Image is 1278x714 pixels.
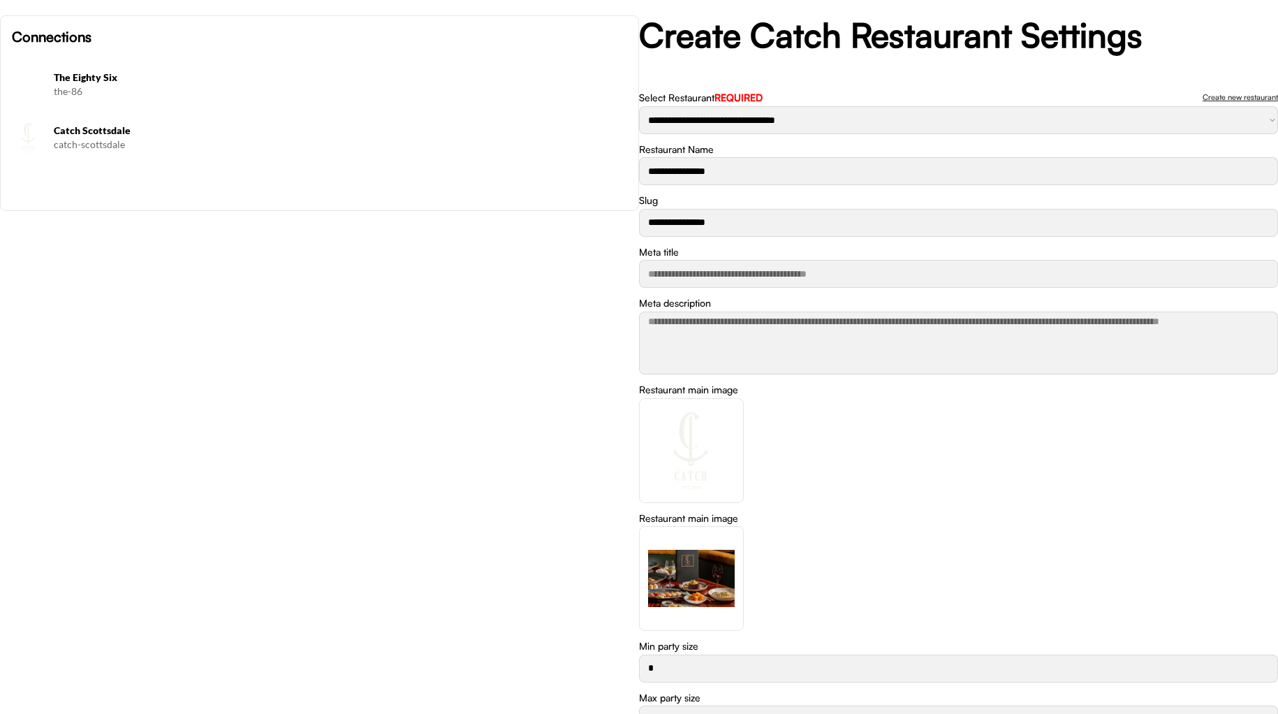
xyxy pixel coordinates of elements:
[639,143,714,156] div: Restaurant Name
[54,138,627,152] div: catch-scottsdale
[639,245,679,259] div: Meta title
[54,124,627,138] h6: Catch Scottsdale
[714,92,763,103] font: REQUIRED
[639,91,763,105] div: Select Restaurant
[1203,94,1278,101] div: Create new restaurant
[639,639,698,653] div: Min party size
[639,691,700,705] div: Max party size
[12,27,627,47] h6: Connections
[639,296,711,310] div: Meta description
[12,68,45,101] img: Screenshot%202025-08-11%20at%2010.33.52%E2%80%AFAM.png
[639,511,738,525] div: Restaurant main image
[639,383,738,397] div: Restaurant main image
[54,85,627,99] div: the-86
[639,15,1278,56] h2: Create Catch Restaurant Settings
[54,71,627,85] h6: The Eighty Six
[639,194,658,207] div: Slug
[12,121,45,154] img: CATCH%20SCOTTSDALE_Logo%20Only.png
